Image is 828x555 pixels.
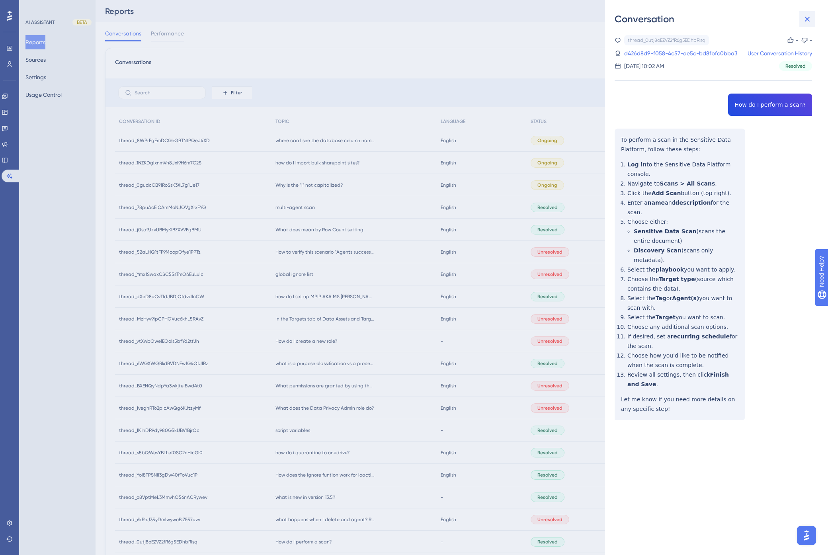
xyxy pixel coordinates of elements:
[628,37,705,43] div: thread_0utj8oEZVZ2fR6g5EDhbRlsq
[615,13,818,25] div: Conversation
[19,2,50,12] span: Need Help?
[748,49,812,58] a: User Conversation History
[624,49,737,58] a: d426d8d9-f058-4c57-ae5c-bd8fbfc0bba3
[785,63,806,69] span: Resolved
[624,61,664,71] div: [DATE] 10:02 AM
[795,524,818,547] iframe: UserGuiding AI Assistant Launcher
[809,35,812,45] div: -
[795,35,798,45] div: -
